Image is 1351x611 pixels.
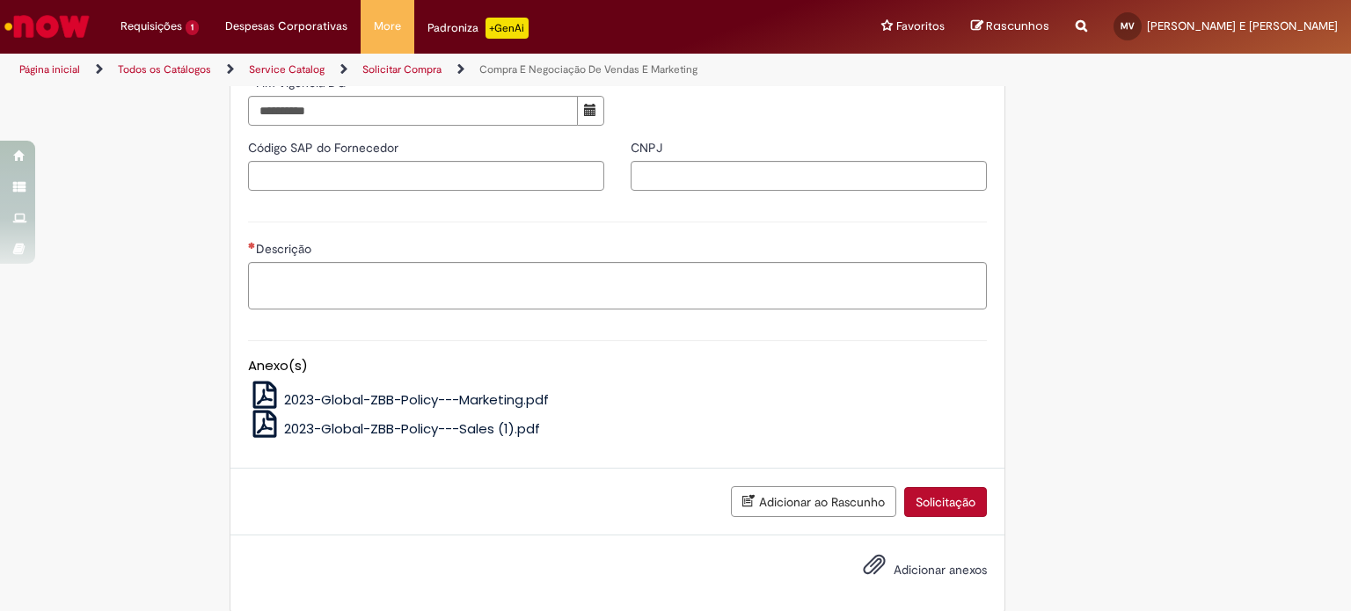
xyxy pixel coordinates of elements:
[284,419,540,438] span: 2023-Global-ZBB-Policy---Sales (1).pdf
[362,62,442,76] a: Solicitar Compra
[986,18,1049,34] span: Rascunhos
[894,563,987,578] span: Adicionar anexos
[248,390,550,409] a: 2023-Global-ZBB-Policy---Marketing.pdf
[249,62,325,76] a: Service Catalog
[13,54,887,86] ul: Trilhas de página
[2,9,92,44] img: ServiceNow
[486,18,529,39] p: +GenAi
[118,62,211,76] a: Todos os Catálogos
[248,96,578,126] input: Fim vigência DG 05 September 2025 Friday
[427,18,529,39] div: Padroniza
[858,549,890,589] button: Adicionar anexos
[248,359,987,374] h5: Anexo(s)
[248,242,256,249] span: Necessários
[248,419,541,438] a: 2023-Global-ZBB-Policy---Sales (1).pdf
[1121,20,1135,32] span: MV
[904,487,987,517] button: Solicitação
[256,241,315,257] span: Descrição
[631,140,666,156] span: CNPJ
[731,486,896,517] button: Adicionar ao Rascunho
[577,96,604,126] button: Mostrar calendário para Fim vigência DG
[186,20,199,35] span: 1
[479,62,697,76] a: Compra E Negociação De Vendas E Marketing
[19,62,80,76] a: Página inicial
[284,390,549,409] span: 2023-Global-ZBB-Policy---Marketing.pdf
[971,18,1049,35] a: Rascunhos
[248,140,402,156] span: Código SAP do Fornecedor
[120,18,182,35] span: Requisições
[225,18,347,35] span: Despesas Corporativas
[248,161,604,191] input: Código SAP do Fornecedor
[1147,18,1338,33] span: [PERSON_NAME] E [PERSON_NAME]
[631,161,987,191] input: CNPJ
[374,18,401,35] span: More
[896,18,945,35] span: Favoritos
[248,262,987,309] textarea: Descrição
